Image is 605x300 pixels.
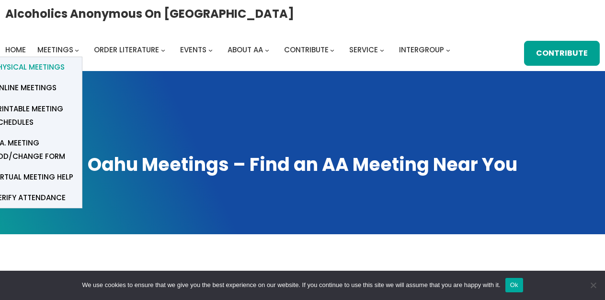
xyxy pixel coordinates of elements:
nav: Intergroup [5,43,454,57]
span: We use cookies to ensure that we give you the best experience on our website. If you continue to ... [82,280,500,290]
span: Meetings [37,45,73,55]
h1: Oahu Meetings – Find an AA Meeting Near You [10,152,595,177]
span: Intergroup [399,45,444,55]
span: Order Literature [94,45,159,55]
button: Meetings submenu [75,48,79,52]
button: Service submenu [380,48,384,52]
a: About AA [228,43,263,57]
span: Contribute [284,45,329,55]
button: About AA submenu [265,48,269,52]
span: No [588,280,598,290]
button: Intergroup submenu [446,48,450,52]
a: Meetings [37,43,73,57]
span: Home [5,45,26,55]
span: About AA [228,45,263,55]
a: Service [349,43,378,57]
a: Alcoholics Anonymous on [GEOGRAPHIC_DATA] [5,3,294,24]
a: Contribute [524,41,600,66]
button: Ok [505,278,523,292]
button: Events submenu [208,48,213,52]
a: Home [5,43,26,57]
button: Order Literature submenu [161,48,165,52]
a: Events [180,43,206,57]
a: Intergroup [399,43,444,57]
a: Contribute [284,43,329,57]
span: Events [180,45,206,55]
span: Service [349,45,378,55]
button: Contribute submenu [330,48,334,52]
